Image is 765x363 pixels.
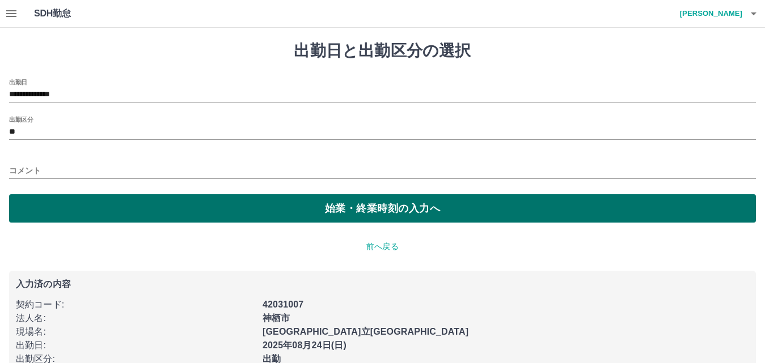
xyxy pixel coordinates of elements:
[263,327,468,336] b: [GEOGRAPHIC_DATA]立[GEOGRAPHIC_DATA]
[9,41,756,61] h1: 出勤日と出勤区分の選択
[9,241,756,253] p: 前へ戻る
[16,298,256,311] p: 契約コード :
[9,115,33,123] label: 出勤区分
[16,325,256,339] p: 現場名 :
[16,280,749,289] p: 入力済の内容
[263,313,290,323] b: 神栖市
[16,311,256,325] p: 法人名 :
[9,78,27,86] label: 出勤日
[16,339,256,352] p: 出勤日 :
[263,340,346,350] b: 2025年08月24日(日)
[263,300,303,309] b: 42031007
[9,194,756,223] button: 始業・終業時刻の入力へ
